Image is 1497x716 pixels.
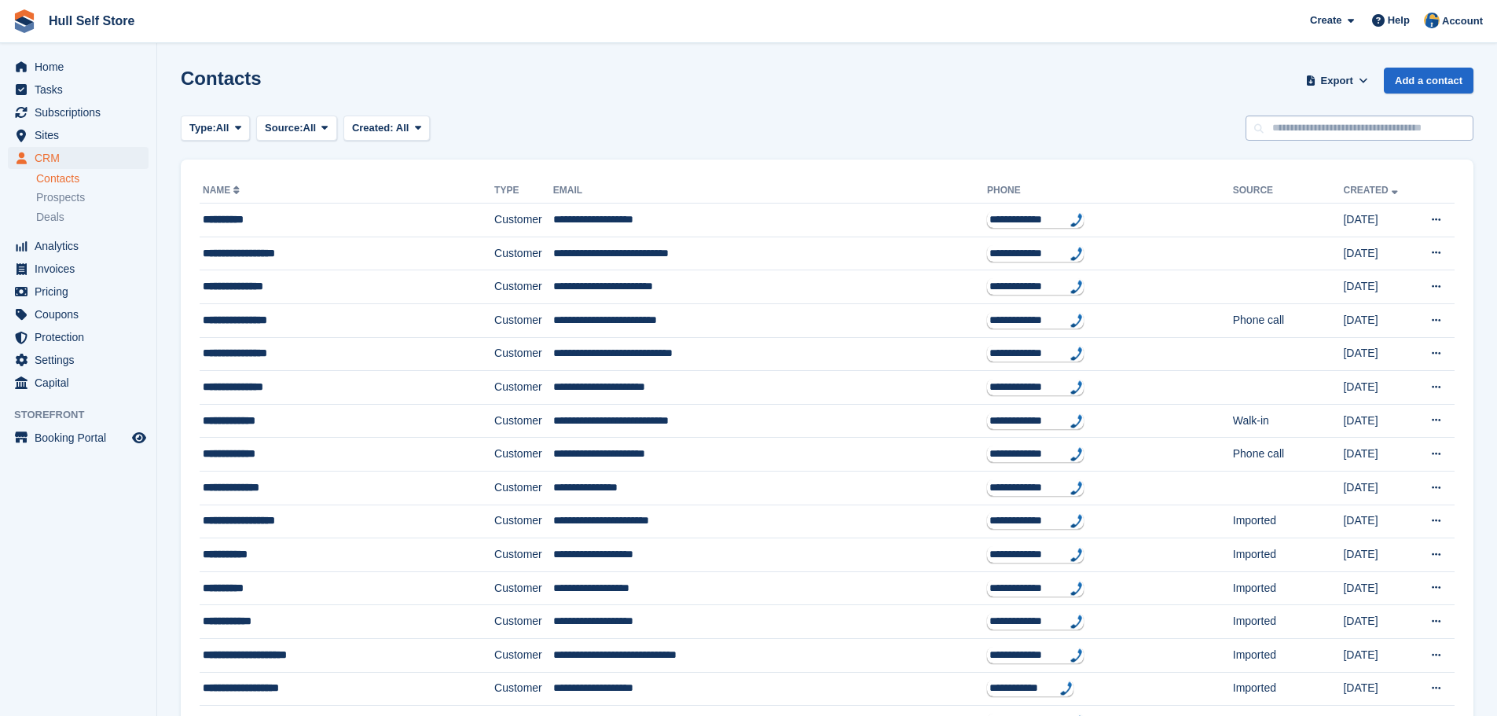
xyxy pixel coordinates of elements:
[494,303,553,337] td: Customer
[35,427,129,449] span: Booking Portal
[1070,582,1083,596] img: hfpfyWBK5wQHBAGPgDf9c6qAYOxxMAAAAASUVORK5CYII=
[494,237,553,270] td: Customer
[8,101,149,123] a: menu
[1343,303,1414,337] td: [DATE]
[494,438,553,472] td: Customer
[1060,681,1073,696] img: hfpfyWBK5wQHBAGPgDf9c6qAYOxxMAAAAASUVORK5CYII=
[35,372,129,394] span: Capital
[35,101,129,123] span: Subscriptions
[494,571,553,605] td: Customer
[494,605,553,639] td: Customer
[35,124,129,146] span: Sites
[494,270,553,304] td: Customer
[8,124,149,146] a: menu
[216,120,229,136] span: All
[8,427,149,449] a: menu
[494,337,553,371] td: Customer
[1233,638,1344,672] td: Imported
[189,120,216,136] span: Type:
[265,120,303,136] span: Source:
[1233,538,1344,572] td: Imported
[352,122,394,134] span: Created:
[1070,548,1083,562] img: hfpfyWBK5wQHBAGPgDf9c6qAYOxxMAAAAASUVORK5CYII=
[494,178,553,204] th: Type
[494,505,553,538] td: Customer
[256,116,337,141] button: Source: All
[396,122,409,134] span: All
[8,79,149,101] a: menu
[181,68,262,89] h1: Contacts
[35,303,129,325] span: Coupons
[1388,13,1410,28] span: Help
[1343,270,1414,304] td: [DATE]
[1343,538,1414,572] td: [DATE]
[8,372,149,394] a: menu
[8,56,149,78] a: menu
[494,404,553,438] td: Customer
[1233,605,1344,639] td: Imported
[1233,505,1344,538] td: Imported
[36,171,149,186] a: Contacts
[130,428,149,447] a: Preview store
[203,185,243,196] a: Name
[1070,414,1083,428] img: hfpfyWBK5wQHBAGPgDf9c6qAYOxxMAAAAASUVORK5CYII=
[1070,280,1083,294] img: hfpfyWBK5wQHBAGPgDf9c6qAYOxxMAAAAASUVORK5CYII=
[1233,404,1344,438] td: Walk-in
[494,471,553,505] td: Customer
[36,210,64,225] span: Deals
[494,672,553,706] td: Customer
[35,281,129,303] span: Pricing
[1302,68,1371,94] button: Export
[36,209,149,226] a: Deals
[8,326,149,348] a: menu
[35,326,129,348] span: Protection
[42,8,141,34] a: Hull Self Store
[494,371,553,405] td: Customer
[1343,605,1414,639] td: [DATE]
[1233,303,1344,337] td: Phone call
[8,235,149,257] a: menu
[1233,571,1344,605] td: Imported
[181,116,250,141] button: Type: All
[14,407,156,423] span: Storefront
[1343,337,1414,371] td: [DATE]
[1233,178,1344,204] th: Source
[1343,237,1414,270] td: [DATE]
[8,281,149,303] a: menu
[1343,471,1414,505] td: [DATE]
[13,9,36,33] img: stora-icon-8386f47178a22dfd0bd8f6a31ec36ba5ce8667c1dd55bd0f319d3a0aa187defe.svg
[1343,185,1400,196] a: Created
[1070,247,1083,261] img: hfpfyWBK5wQHBAGPgDf9c6qAYOxxMAAAAASUVORK5CYII=
[1343,204,1414,237] td: [DATE]
[1343,505,1414,538] td: [DATE]
[36,189,149,206] a: Prospects
[36,190,85,205] span: Prospects
[1233,672,1344,706] td: Imported
[494,538,553,572] td: Customer
[8,147,149,169] a: menu
[1343,571,1414,605] td: [DATE]
[1310,13,1341,28] span: Create
[8,349,149,371] a: menu
[553,178,987,204] th: Email
[1070,481,1083,495] img: hfpfyWBK5wQHBAGPgDf9c6qAYOxxMAAAAASUVORK5CYII=
[35,235,129,257] span: Analytics
[1070,347,1083,361] img: hfpfyWBK5wQHBAGPgDf9c6qAYOxxMAAAAASUVORK5CYII=
[1070,615,1083,629] img: hfpfyWBK5wQHBAGPgDf9c6qAYOxxMAAAAASUVORK5CYII=
[1070,514,1083,528] img: hfpfyWBK5wQHBAGPgDf9c6qAYOxxMAAAAASUVORK5CYII=
[494,638,553,672] td: Customer
[1343,404,1414,438] td: [DATE]
[1070,314,1083,328] img: hfpfyWBK5wQHBAGPgDf9c6qAYOxxMAAAAASUVORK5CYII=
[35,258,129,280] span: Invoices
[35,79,129,101] span: Tasks
[35,349,129,371] span: Settings
[303,120,317,136] span: All
[35,56,129,78] span: Home
[8,303,149,325] a: menu
[1070,648,1083,663] img: hfpfyWBK5wQHBAGPgDf9c6qAYOxxMAAAAASUVORK5CYII=
[1343,638,1414,672] td: [DATE]
[1424,13,1440,28] img: Hull Self Store
[1343,438,1414,472] td: [DATE]
[1321,73,1353,89] span: Export
[8,258,149,280] a: menu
